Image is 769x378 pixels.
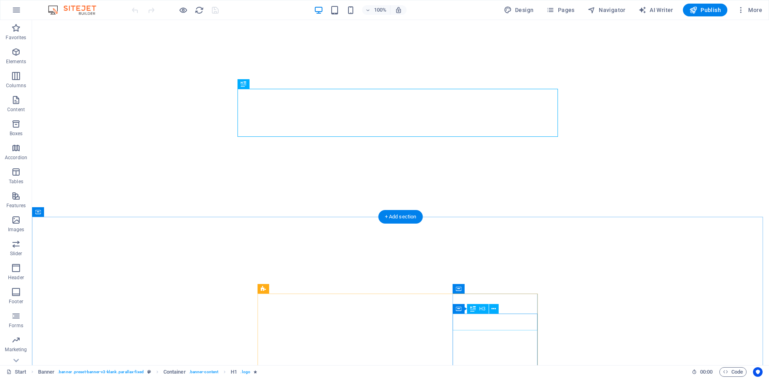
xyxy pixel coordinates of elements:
[504,6,534,14] span: Design
[8,274,24,281] p: Header
[163,367,186,377] span: Click to select. Double-click to edit
[734,4,765,16] button: More
[692,367,713,377] h6: Session time
[147,370,151,374] i: This element is a customizable preset
[737,6,762,14] span: More
[706,369,707,375] span: :
[723,367,743,377] span: Code
[501,4,537,16] div: Design (Ctrl+Alt+Y)
[10,250,22,257] p: Slider
[479,306,485,311] span: H3
[635,4,676,16] button: AI Writer
[546,6,574,14] span: Pages
[58,367,144,377] span: . banner .preset-banner-v3-klank .parallax-fixed
[38,367,55,377] span: Click to select. Double-click to edit
[5,154,27,161] p: Accordion
[195,6,204,15] i: Reload page
[9,322,23,329] p: Forms
[6,82,26,89] p: Columns
[543,4,578,16] button: Pages
[189,367,218,377] span: . banner-content
[700,367,713,377] span: 00 00
[588,6,626,14] span: Navigator
[753,367,763,377] button: Usercentrics
[683,4,727,16] button: Publish
[6,58,26,65] p: Elements
[719,367,747,377] button: Code
[689,6,721,14] span: Publish
[501,4,537,16] button: Design
[395,6,402,14] i: On resize automatically adjust zoom level to fit chosen device.
[194,5,204,15] button: reload
[9,298,23,305] p: Footer
[378,210,423,224] div: + Add section
[46,5,106,15] img: Editor Logo
[638,6,673,14] span: AI Writer
[6,367,26,377] a: Click to cancel selection. Double-click to open Pages
[362,5,391,15] button: 100%
[5,346,27,353] p: Marketing
[231,367,237,377] span: Click to select. Double-click to edit
[9,178,23,185] p: Tables
[10,130,23,137] p: Boxes
[374,5,387,15] h6: 100%
[254,370,257,374] i: Element contains an animation
[6,34,26,41] p: Favorites
[8,226,24,233] p: Images
[178,5,188,15] button: Click here to leave preview mode and continue editing
[240,367,250,377] span: . logo
[38,367,257,377] nav: breadcrumb
[7,106,25,113] p: Content
[6,202,26,209] p: Features
[584,4,629,16] button: Navigator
